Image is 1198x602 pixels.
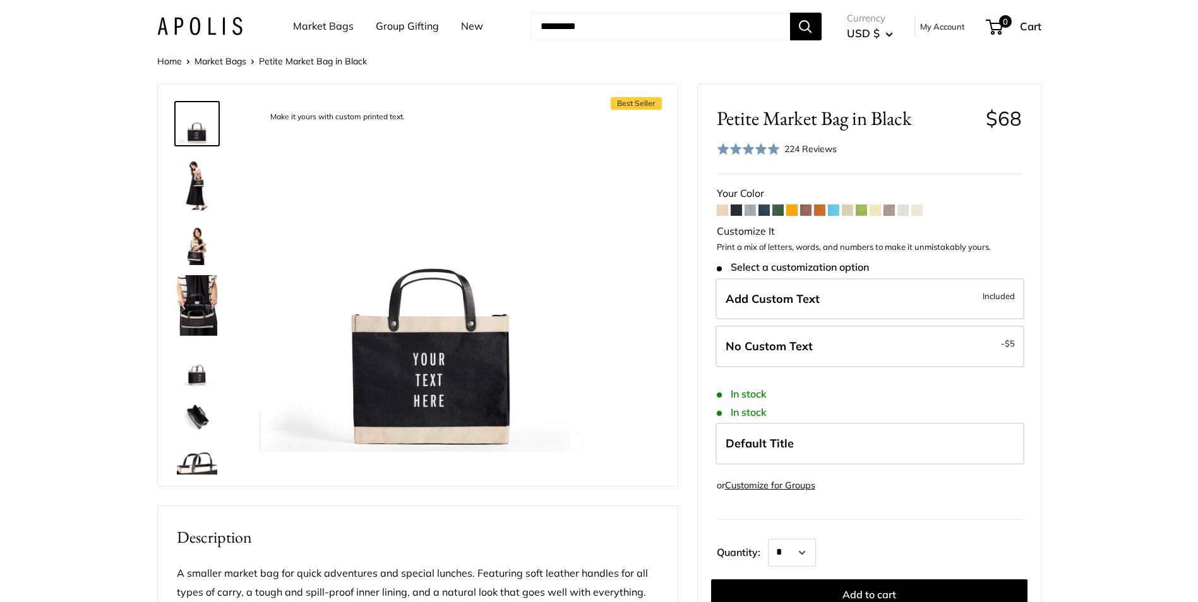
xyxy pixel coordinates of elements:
a: Home [157,56,182,67]
a: 0 Cart [987,16,1041,37]
span: - [1001,336,1015,351]
img: description_Make it yours with custom printed text. [177,103,217,144]
p: Print a mix of letters, words, and numbers to make it unmistakably yours. [717,241,1022,254]
h2: Description [177,525,659,550]
div: or [717,477,815,494]
span: Best Seller [611,97,662,110]
span: Currency [847,9,893,27]
span: No Custom Text [726,339,813,353]
span: Petite Market Bag in Black [259,56,367,67]
span: Add Custom Text [726,292,820,306]
span: In stock [717,388,767,400]
label: Quantity: [717,535,768,567]
a: Customize for Groups [725,480,815,491]
a: Petite Market Bag in Black [174,343,220,389]
input: Search... [530,13,790,40]
img: description_Super soft leather handles. [177,447,217,487]
a: Market Bags [195,56,246,67]
a: New [461,17,483,36]
a: My Account [920,19,965,34]
a: description_Super soft leather handles. [174,444,220,490]
a: Petite Market Bag in Black [174,273,220,338]
a: Market Bags [293,17,354,36]
div: Customize It [717,222,1022,241]
span: Default Title [726,436,794,451]
button: Search [790,13,822,40]
span: $5 [1005,338,1015,348]
span: 0 [998,15,1011,28]
span: Included [983,288,1015,304]
label: Default Title [716,423,1024,464]
img: description_Make it yours with custom printed text. [259,103,608,452]
img: Petite Market Bag in Black [177,225,217,265]
span: Petite Market Bag in Black [717,107,976,130]
img: Petite Market Bag in Black [177,154,217,215]
span: USD $ [847,27,880,40]
div: Make it yours with custom printed text. [264,109,411,126]
span: In stock [717,406,767,418]
a: Petite Market Bag in Black [174,222,220,268]
span: Cart [1020,20,1041,33]
span: Select a customization option [717,261,869,273]
div: Your Color [717,184,1022,203]
a: description_Make it yours with custom printed text. [174,101,220,146]
img: description_Spacious inner area with room for everything. [177,396,217,437]
button: USD $ [847,23,893,44]
img: Apolis [157,17,243,35]
nav: Breadcrumb [157,53,367,69]
span: $68 [986,106,1022,131]
a: description_Spacious inner area with room for everything. [174,394,220,439]
a: Group Gifting [376,17,439,36]
img: Petite Market Bag in Black [177,275,217,336]
a: Petite Market Bag in Black [174,151,220,217]
label: Add Custom Text [716,278,1024,320]
label: Leave Blank [716,326,1024,367]
span: 224 Reviews [784,143,837,155]
img: Petite Market Bag in Black [177,346,217,386]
